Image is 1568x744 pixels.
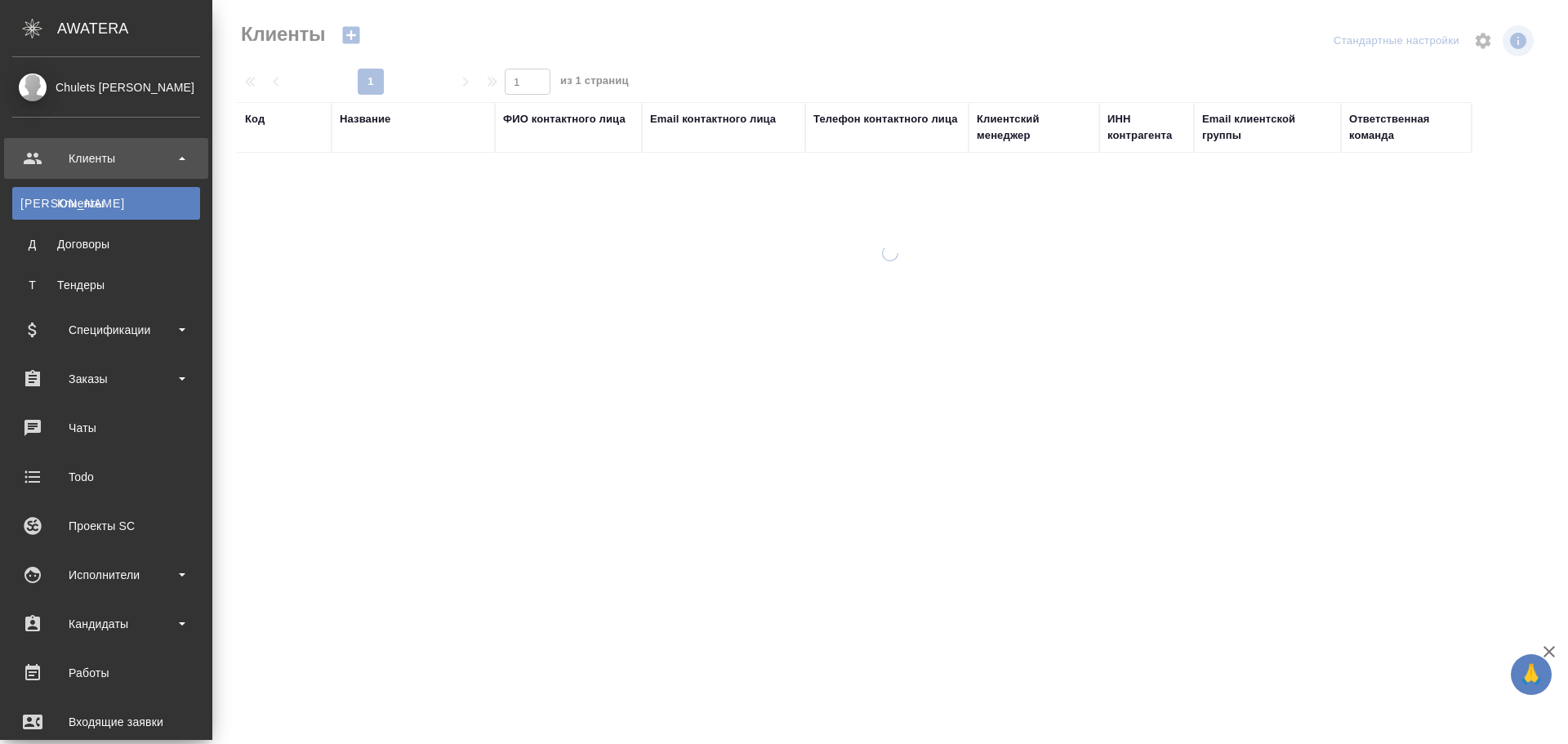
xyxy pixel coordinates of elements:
a: Работы [4,653,208,693]
div: Клиентский менеджер [977,111,1091,144]
div: Телефон контактного лица [813,111,958,127]
div: Исполнители [12,563,200,587]
div: ФИО контактного лица [503,111,626,127]
a: [PERSON_NAME]Клиенты [12,187,200,220]
div: Спецификации [12,318,200,342]
div: Чаты [12,416,200,440]
div: Название [340,111,390,127]
div: Кандидаты [12,612,200,636]
div: Работы [12,661,200,685]
div: Клиенты [12,146,200,171]
div: Ответственная команда [1349,111,1463,144]
div: Todo [12,465,200,489]
span: 🙏 [1517,657,1545,692]
div: Код [245,111,265,127]
div: Входящие заявки [12,710,200,734]
div: Клиенты [20,195,192,212]
div: Договоры [20,236,192,252]
div: Chulets [PERSON_NAME] [12,78,200,96]
a: ДДоговоры [12,228,200,261]
div: Проекты SC [12,514,200,538]
div: ИНН контрагента [1107,111,1186,144]
div: Заказы [12,367,200,391]
div: AWATERA [57,12,212,45]
a: Входящие заявки [4,702,208,742]
a: Todo [4,457,208,497]
div: Email клиентской группы [1202,111,1333,144]
a: Чаты [4,408,208,448]
a: Проекты SC [4,506,208,546]
div: Email контактного лица [650,111,776,127]
a: ТТендеры [12,269,200,301]
div: Тендеры [20,277,192,293]
button: 🙏 [1511,654,1552,695]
